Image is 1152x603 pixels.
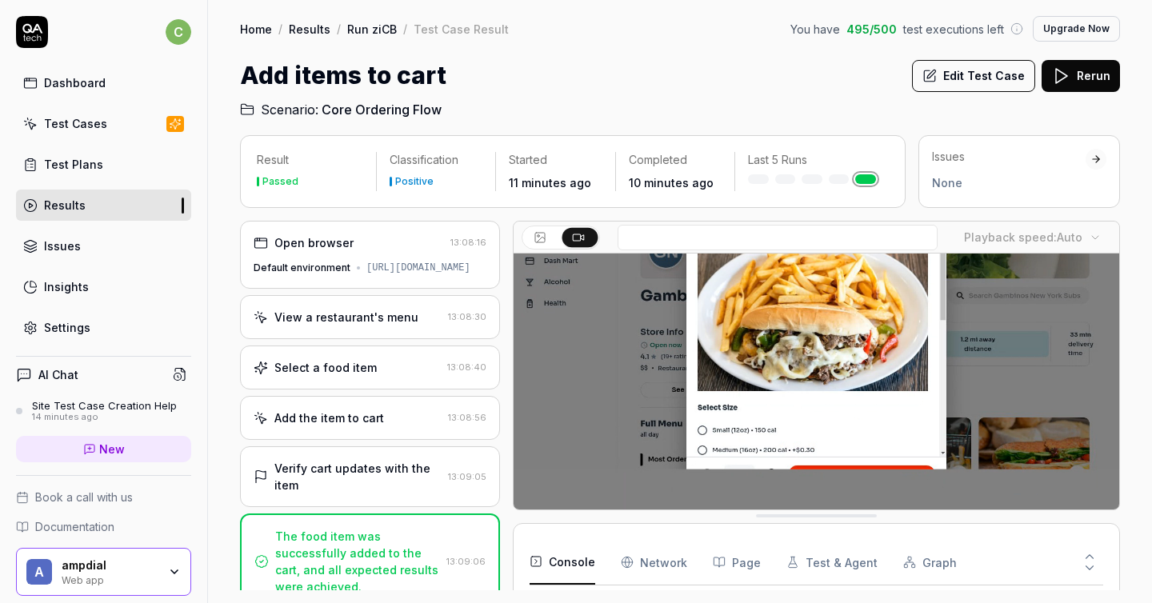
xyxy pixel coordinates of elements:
[403,21,407,37] div: /
[44,74,106,91] div: Dashboard
[240,21,272,37] a: Home
[44,238,81,254] div: Issues
[621,540,687,585] button: Network
[322,100,442,119] span: Core Ordering Flow
[258,100,318,119] span: Scenario:
[629,176,714,190] time: 10 minutes ago
[62,573,158,585] div: Web app
[509,152,602,168] p: Started
[16,548,191,596] button: aampdialWeb app
[1042,60,1120,92] button: Rerun
[99,441,125,457] span: New
[964,229,1082,246] div: Playback speed:
[274,409,384,426] div: Add the item to cart
[240,58,446,94] h1: Add items to cart
[932,174,1086,191] div: None
[32,399,177,412] div: Site Test Case Creation Help
[289,21,330,37] a: Results
[366,261,470,275] div: [URL][DOMAIN_NAME]
[35,518,114,535] span: Documentation
[16,190,191,221] a: Results
[509,176,591,190] time: 11 minutes ago
[448,471,486,482] time: 13:09:05
[1033,16,1120,42] button: Upgrade Now
[166,16,191,48] button: c
[16,67,191,98] a: Dashboard
[16,436,191,462] a: New
[278,21,282,37] div: /
[337,21,341,37] div: /
[257,152,363,168] p: Result
[16,271,191,302] a: Insights
[846,21,897,38] span: 495 / 500
[414,21,509,37] div: Test Case Result
[35,489,133,505] span: Book a call with us
[16,399,191,423] a: Site Test Case Creation Help14 minutes ago
[240,100,442,119] a: Scenario:Core Ordering Flow
[16,312,191,343] a: Settings
[446,556,486,567] time: 13:09:06
[395,177,434,186] div: Positive
[274,234,354,251] div: Open browser
[38,366,78,383] h4: AI Chat
[903,21,1004,38] span: test executions left
[629,152,722,168] p: Completed
[448,412,486,423] time: 13:08:56
[390,152,482,168] p: Classification
[450,237,486,248] time: 13:08:16
[903,540,957,585] button: Graph
[448,311,486,322] time: 13:08:30
[274,309,418,325] div: View a restaurant's menu
[912,60,1035,92] button: Edit Test Case
[530,540,595,585] button: Console
[16,230,191,262] a: Issues
[44,197,86,214] div: Results
[166,19,191,45] span: c
[32,412,177,423] div: 14 minutes ago
[44,115,107,132] div: Test Cases
[262,177,298,186] div: Passed
[275,528,440,595] div: The food item was successfully added to the cart, and all expected results were achieved.
[16,149,191,180] a: Test Plans
[347,21,397,37] a: Run ziCB
[44,319,90,336] div: Settings
[44,278,89,295] div: Insights
[274,359,377,376] div: Select a food item
[26,559,52,585] span: a
[62,558,158,573] div: ampdial
[16,518,191,535] a: Documentation
[16,489,191,505] a: Book a call with us
[786,540,878,585] button: Test & Agent
[274,460,442,493] div: Verify cart updates with the item
[932,149,1086,165] div: Issues
[790,21,840,38] span: You have
[447,361,486,373] time: 13:08:40
[748,152,876,168] p: Last 5 Runs
[254,261,350,275] div: Default environment
[713,540,761,585] button: Page
[44,156,103,173] div: Test Plans
[16,108,191,139] a: Test Cases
